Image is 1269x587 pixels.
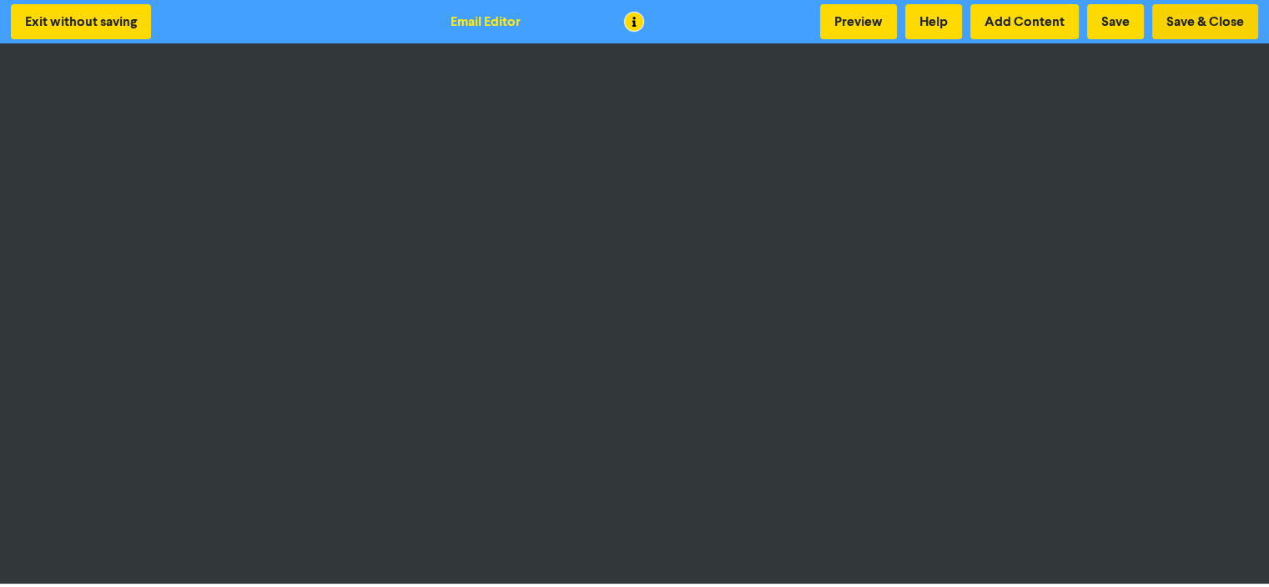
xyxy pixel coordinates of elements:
button: Help [905,4,962,39]
div: Email Editor [451,12,521,32]
button: Save & Close [1152,4,1258,39]
button: Add Content [970,4,1079,39]
button: Save [1087,4,1144,39]
button: Exit without saving [11,4,151,39]
button: Preview [820,4,897,39]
